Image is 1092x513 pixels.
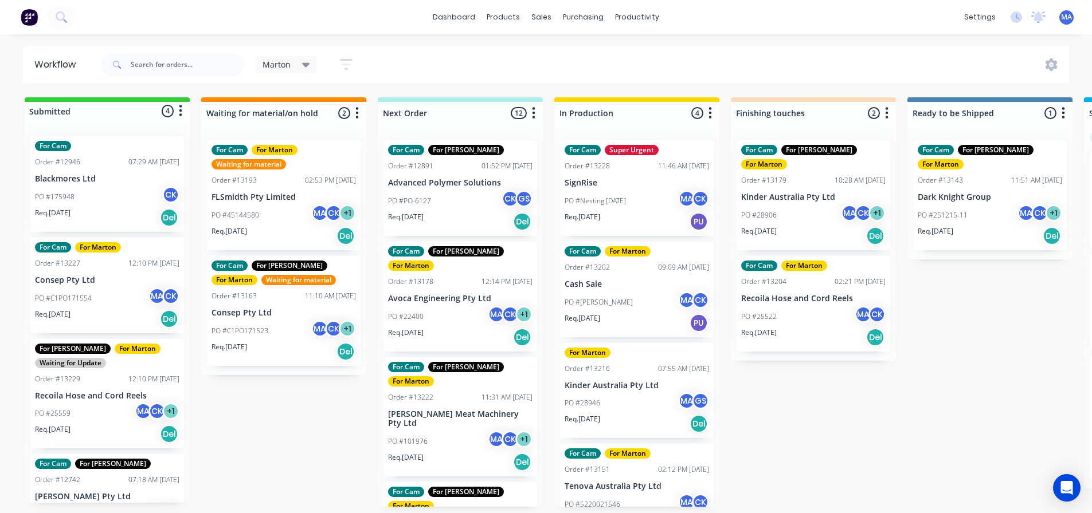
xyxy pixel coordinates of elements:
[605,145,659,155] div: Super Urgent
[388,409,533,429] p: [PERSON_NAME] Meat Machinery Pty Ltd
[35,344,111,354] div: For [PERSON_NAME]
[207,256,361,366] div: For CamFor [PERSON_NAME]For MartonWaiting for materialOrder #1316311:10 AM [DATE]Consep Pty LtdPO...
[388,376,434,386] div: For Marton
[207,140,361,250] div: For CamFor MartonWaiting for materialOrder #1319302:53 PM [DATE]FLSmidth Pty LimitedPO #45144580M...
[692,494,709,511] div: CK
[690,212,708,231] div: PU
[741,210,777,220] p: PO #28906
[502,431,519,448] div: CK
[678,190,695,207] div: MA
[162,402,179,420] div: + 1
[565,364,610,374] div: Order #13216
[958,145,1034,155] div: For [PERSON_NAME]
[35,192,75,202] p: PO #175948
[212,342,247,352] p: Req. [DATE]
[135,402,152,420] div: MA
[866,328,884,346] div: Del
[388,145,424,155] div: For Cam
[388,277,433,287] div: Order #13178
[565,499,620,510] p: PO #5220021546
[428,145,504,155] div: For [PERSON_NAME]
[565,414,600,424] p: Req. [DATE]
[388,362,424,372] div: For Cam
[128,258,179,269] div: 12:10 PM [DATE]
[658,161,709,171] div: 11:46 AM [DATE]
[336,342,355,361] div: Del
[30,238,184,333] div: For CamFor MartonOrder #1322712:10 PM [DATE]Consep Pty LtdPO #C1PO171554MACKReq.[DATE]Del
[866,227,884,245] div: Del
[690,314,708,332] div: PU
[35,492,179,502] p: [PERSON_NAME] Pty Ltd
[918,145,954,155] div: For Cam
[336,227,355,245] div: Del
[515,190,533,207] div: GS
[212,308,356,318] p: Consep Pty Ltd
[1031,204,1048,222] div: CK
[605,246,651,256] div: For Marton
[160,425,178,443] div: Del
[692,190,709,207] div: CK
[35,174,179,184] p: Blackmores Ltd
[1061,12,1072,22] span: MA
[35,408,71,419] p: PO #25559
[311,320,328,337] div: MA
[388,501,434,511] div: For Marton
[741,277,786,287] div: Order #13204
[30,339,184,449] div: For [PERSON_NAME]For MartonWaiting for UpdateOrder #1322912:10 PM [DATE]Recoila Hose and Cord Ree...
[855,204,872,222] div: CK
[741,327,777,338] p: Req. [DATE]
[388,246,424,256] div: For Cam
[868,204,886,222] div: + 1
[918,192,1062,202] p: Dark Knight Group
[482,392,533,402] div: 11:31 AM [DATE]
[565,398,600,408] p: PO #28946
[162,186,179,203] div: CK
[35,293,92,303] p: PO #C1PO171554
[212,145,248,155] div: For Cam
[658,464,709,475] div: 02:12 PM [DATE]
[427,9,481,26] a: dashboard
[35,374,80,384] div: Order #13229
[212,226,247,236] p: Req. [DATE]
[311,204,328,222] div: MA
[325,204,342,222] div: CK
[252,145,298,155] div: For Marton
[383,242,537,352] div: For CamFor [PERSON_NAME]For MartonOrder #1317812:14 PM [DATE]Avoca Engineering Pty LtdPO #22400MA...
[148,402,166,420] div: CK
[160,208,178,227] div: Del
[781,261,827,271] div: For Marton
[35,475,80,485] div: Order #12742
[388,212,424,222] p: Req. [DATE]
[918,210,968,220] p: PO #251215-11
[565,313,600,323] p: Req. [DATE]
[428,362,504,372] div: For [PERSON_NAME]
[565,145,601,155] div: For Cam
[305,291,356,301] div: 11:10 AM [DATE]
[252,261,327,271] div: For [PERSON_NAME]
[741,226,777,236] p: Req. [DATE]
[565,464,610,475] div: Order #13151
[741,294,886,303] p: Recoila Hose and Cord Reels
[212,326,268,336] p: PO #C1PO171523
[565,178,709,188] p: SignRise
[513,328,531,346] div: Del
[737,256,890,352] div: For CamFor MartonOrder #1320402:21 PM [DATE]Recoila Hose and Cord ReelsPO #25522MACKReq.[DATE]Del
[741,311,777,322] p: PO #25522
[605,448,651,459] div: For Marton
[565,161,610,171] div: Order #13228
[658,262,709,273] div: 09:09 AM [DATE]
[339,320,356,337] div: + 1
[388,261,434,271] div: For Marton
[482,277,533,287] div: 12:14 PM [DATE]
[35,275,179,285] p: Consep Pty Ltd
[515,431,533,448] div: + 1
[75,459,151,469] div: For [PERSON_NAME]
[1045,204,1062,222] div: + 1
[515,306,533,323] div: + 1
[737,140,890,250] div: For CamFor [PERSON_NAME]For MartonOrder #1317910:28 AM [DATE]Kinder Australia Pty LtdPO #28906MAC...
[918,159,964,169] div: For Marton
[781,145,857,155] div: For [PERSON_NAME]
[488,431,505,448] div: MA
[388,327,424,338] p: Req. [DATE]
[565,381,709,390] p: Kinder Australia Pty Ltd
